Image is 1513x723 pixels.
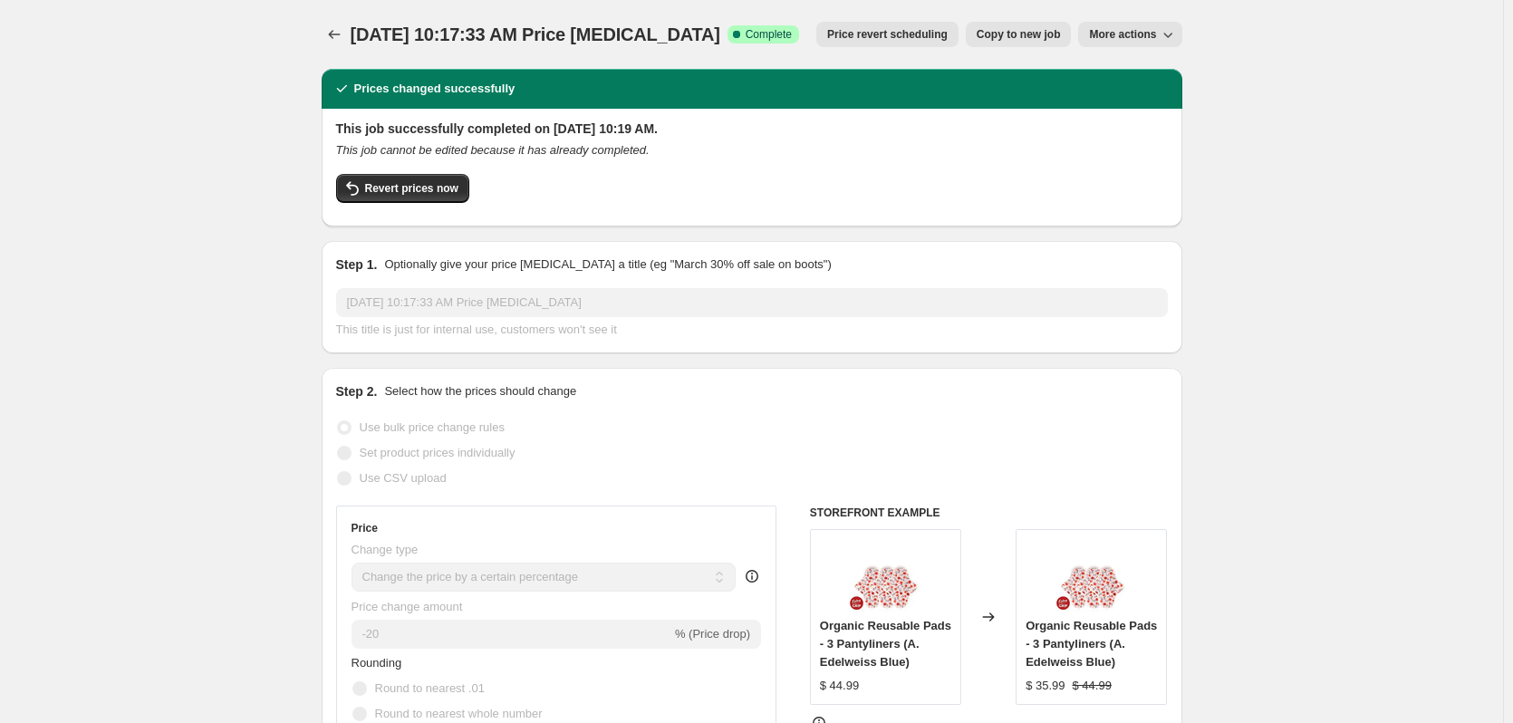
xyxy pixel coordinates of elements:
[827,27,948,42] span: Price revert scheduling
[746,27,792,42] span: Complete
[354,80,516,98] h2: Prices changed successfully
[1055,539,1128,612] img: organic-reusable-pads-3-pantyliners-the-brand-hannah-4_73129d53-bf3f-4c80-9275-3f61a5fe8cc1_80x.jpg
[743,567,761,585] div: help
[375,681,485,695] span: Round to nearest .01
[352,521,378,535] h3: Price
[675,627,750,641] span: % (Price drop)
[352,620,671,649] input: -15
[336,143,650,157] i: This job cannot be edited because it has already completed.
[1073,679,1112,692] span: $ 44.99
[360,471,447,485] span: Use CSV upload
[977,27,1061,42] span: Copy to new job
[336,382,378,400] h2: Step 2.
[1026,679,1065,692] span: $ 35.99
[336,255,378,274] h2: Step 1.
[351,24,720,44] span: [DATE] 10:17:33 AM Price [MEDICAL_DATA]
[322,22,347,47] button: Price change jobs
[336,323,617,336] span: This title is just for internal use, customers won't see it
[1089,27,1156,42] span: More actions
[352,600,463,613] span: Price change amount
[336,288,1168,317] input: 30% off holiday sale
[816,22,959,47] button: Price revert scheduling
[360,420,505,434] span: Use bulk price change rules
[820,679,859,692] span: $ 44.99
[849,539,921,612] img: organic-reusable-pads-3-pantyliners-the-brand-hannah-4_73129d53-bf3f-4c80-9275-3f61a5fe8cc1_80x.jpg
[360,446,516,459] span: Set product prices individually
[336,120,1168,138] h2: This job successfully completed on [DATE] 10:19 AM.
[1026,619,1157,669] span: Organic Reusable Pads - 3 Pantyliners (A. Edelweiss Blue)
[375,707,543,720] span: Round to nearest whole number
[352,543,419,556] span: Change type
[820,619,951,669] span: Organic Reusable Pads - 3 Pantyliners (A. Edelweiss Blue)
[384,255,831,274] p: Optionally give your price [MEDICAL_DATA] a title (eg "March 30% off sale on boots")
[1078,22,1181,47] button: More actions
[966,22,1072,47] button: Copy to new job
[352,656,402,670] span: Rounding
[810,506,1168,520] h6: STOREFRONT EXAMPLE
[384,382,576,400] p: Select how the prices should change
[365,181,458,196] span: Revert prices now
[336,174,469,203] button: Revert prices now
